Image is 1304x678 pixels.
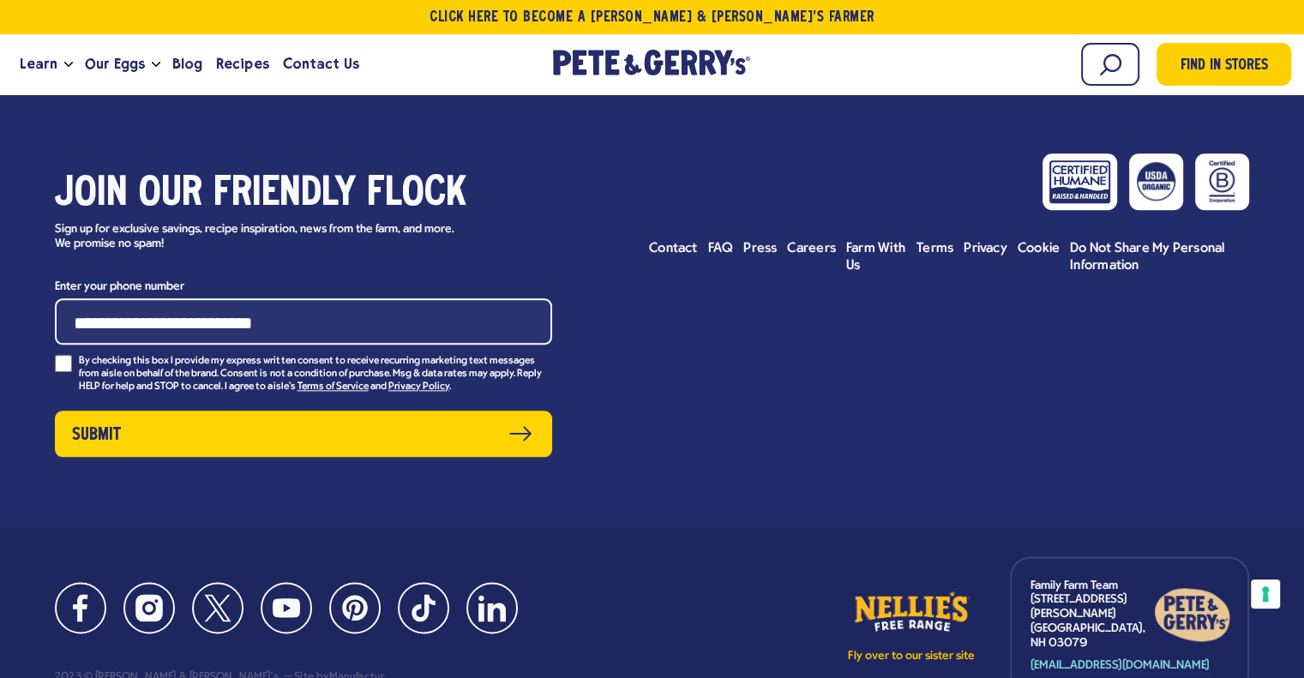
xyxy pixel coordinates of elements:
span: Find in Stores [1181,55,1268,78]
a: Learn [13,41,64,87]
a: Privacy Policy [388,381,449,393]
p: By checking this box I provide my express written consent to receive recurring marketing text mes... [79,355,552,393]
a: Terms of Service [297,381,369,393]
input: Search [1081,43,1139,86]
button: Open the dropdown menu for Our Eggs [152,62,160,68]
a: Cookie [1018,240,1060,257]
input: By checking this box I provide my express written consent to receive recurring marketing text mes... [55,355,72,372]
p: Family Farm Team [STREET_ADDRESS][PERSON_NAME] [GEOGRAPHIC_DATA], NH 03079 [1031,579,1154,651]
span: Contact [649,242,698,255]
span: Contact Us [283,53,359,75]
a: Contact [649,240,698,257]
button: Open the dropdown menu for Learn [64,62,73,68]
span: Terms [916,242,953,255]
a: Do Not Share My Personal Information [1070,240,1249,274]
button: Your consent preferences for tracking technologies [1251,579,1280,609]
span: Do Not Share My Personal Information [1070,242,1224,273]
span: Careers [787,242,836,255]
h3: Join our friendly flock [55,171,552,219]
span: Cookie [1018,242,1060,255]
a: Contact Us [276,41,366,87]
ul: Footer menu [649,240,1249,274]
p: Sign up for exclusive savings, recipe inspiration, news from the farm, and more. We promise no spam! [55,223,471,252]
a: Privacy [964,240,1007,257]
p: Fly over to our sister site [847,651,976,663]
a: Find in Stores [1157,43,1291,86]
span: Our Eggs [85,53,145,75]
a: Fly over to our sister site [847,588,976,663]
a: Blog [165,41,209,87]
a: Terms [916,240,953,257]
a: FAQ [708,240,734,257]
span: Press [743,242,777,255]
a: Careers [787,240,836,257]
a: [EMAIL_ADDRESS][DOMAIN_NAME] [1031,659,1210,674]
a: Recipes [209,41,275,87]
span: Recipes [216,53,268,75]
span: Privacy [964,242,1007,255]
span: Learn [20,53,57,75]
span: Farm With Us [846,242,905,273]
a: Farm With Us [846,240,906,274]
button: Submit [55,411,552,457]
a: Our Eggs [78,41,152,87]
span: FAQ [708,242,734,255]
a: Press [743,240,777,257]
label: Enter your phone number [55,276,552,297]
span: Blog [172,53,202,75]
